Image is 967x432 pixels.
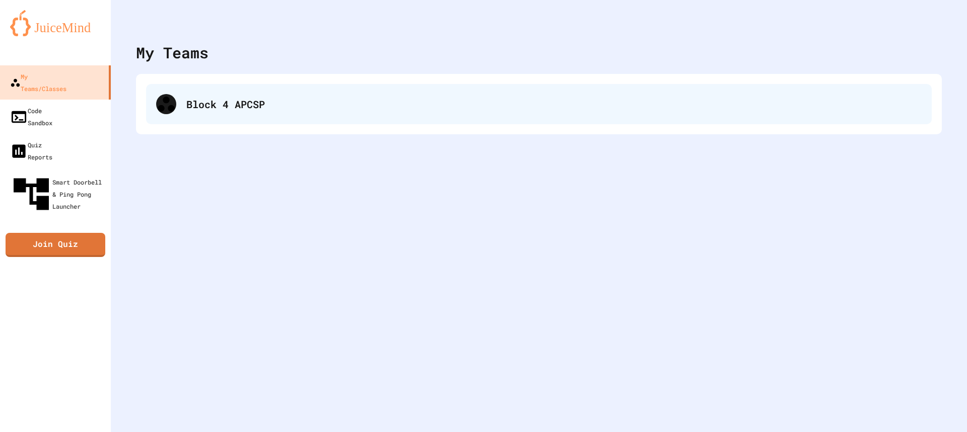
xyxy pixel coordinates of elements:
div: Block 4 APCSP [146,84,932,124]
div: Block 4 APCSP [186,97,922,112]
div: My Teams [136,41,209,64]
div: Quiz Reports [10,139,52,163]
div: My Teams/Classes [10,70,66,95]
div: Code Sandbox [10,105,52,129]
div: Smart Doorbell & Ping Pong Launcher [10,173,107,215]
img: logo-orange.svg [10,10,101,36]
a: Join Quiz [6,233,105,257]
